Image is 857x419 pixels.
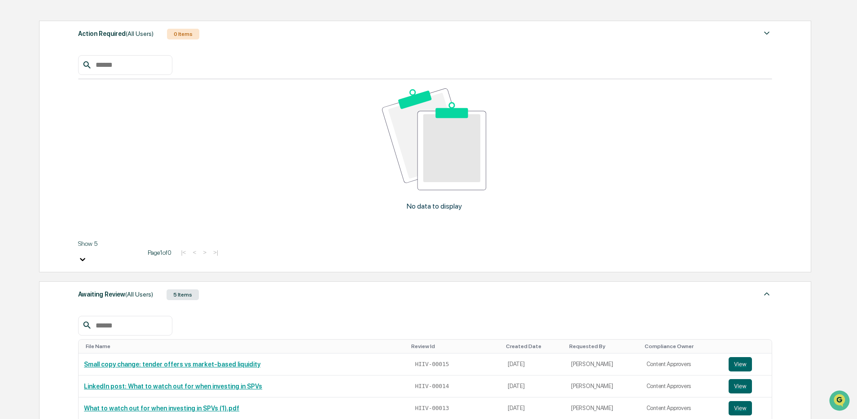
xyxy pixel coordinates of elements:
img: caret [761,288,772,299]
span: Attestations [74,113,111,122]
img: caret [761,28,772,39]
a: 🖐️Preclearance [5,109,62,126]
button: |< [178,249,189,256]
div: Awaiting Review [78,288,153,300]
button: View [729,379,752,393]
button: View [729,401,752,415]
div: Start new chat [31,69,147,78]
button: < [190,249,199,256]
span: Preclearance [18,113,58,122]
span: HIIV-00015 [415,361,449,368]
a: View [729,379,766,393]
td: [DATE] [502,375,566,397]
span: Page 1 of 0 [148,249,171,256]
div: Toggle SortBy [86,343,404,349]
td: Content Approvers [641,354,724,375]
a: What to watch out for when investing in SPVs (1).pdf [84,405,239,412]
span: (All Users) [125,291,153,298]
div: Toggle SortBy [730,343,768,349]
img: 1746055101610-c473b297-6a78-478c-a979-82029cc54cd1 [9,69,25,85]
a: LinkedIn post: What to watch out for when investing in SPVs [84,383,262,390]
div: 5 Items [167,289,199,300]
td: [PERSON_NAME] [566,354,641,375]
div: 🖐️ [9,114,16,121]
div: Action Required [78,28,154,39]
button: Start new chat [153,71,163,82]
a: Powered byPylon [63,152,109,159]
div: Toggle SortBy [506,343,562,349]
div: Toggle SortBy [569,343,637,349]
div: Toggle SortBy [411,343,499,349]
div: Show 5 [78,240,141,247]
button: > [200,249,209,256]
span: Data Lookup [18,130,57,139]
span: (All Users) [126,30,154,37]
td: [DATE] [502,354,566,375]
a: 🔎Data Lookup [5,127,60,143]
div: Toggle SortBy [645,343,720,349]
a: View [729,401,766,415]
a: View [729,357,766,371]
div: 🔎 [9,131,16,138]
iframe: Open customer support [828,389,853,414]
div: We're available if you need us! [31,78,114,85]
a: Small copy change: tender offers vs market-based liquidity [84,361,260,368]
div: 🗄️ [65,114,72,121]
p: How can we help? [9,19,163,33]
p: No data to display [407,202,462,210]
div: 0 Items [167,29,199,39]
span: HIIV-00013 [415,405,449,412]
a: 🗄️Attestations [62,109,115,126]
td: [PERSON_NAME] [566,375,641,397]
img: No data [382,88,486,190]
td: Content Approvers [641,375,724,397]
span: Pylon [89,152,109,159]
button: >| [211,249,221,256]
button: View [729,357,752,371]
span: HIIV-00014 [415,383,449,390]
